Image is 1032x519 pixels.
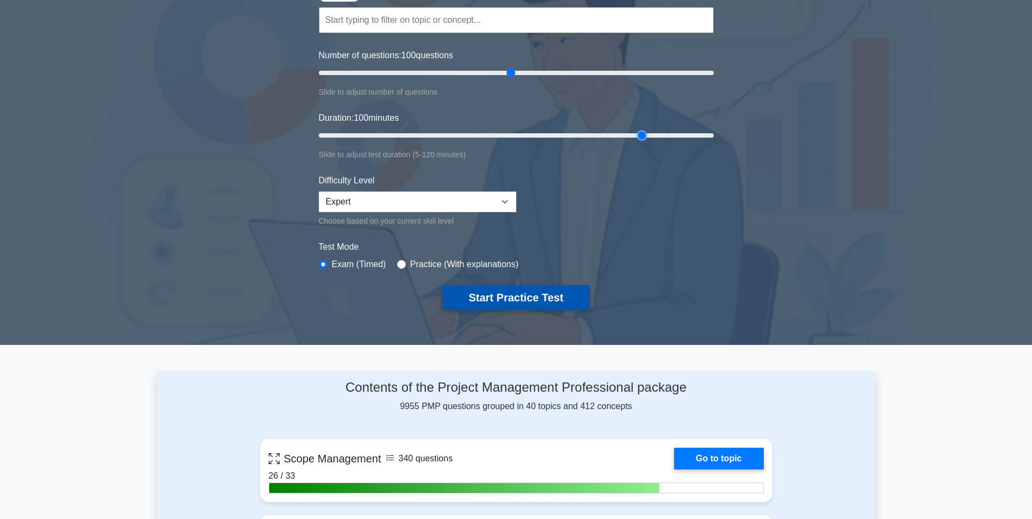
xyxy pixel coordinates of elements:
[319,214,516,227] div: Choose based on your current skill level
[401,51,416,60] span: 100
[260,380,773,396] h4: Contents of the Project Management Professional package
[260,380,773,413] div: 9955 PMP questions grouped in 40 topics and 412 concepts
[319,7,714,33] input: Start typing to filter on topic or concept...
[319,112,399,125] label: Duration: minutes
[319,240,714,254] label: Test Mode
[674,448,763,469] a: Go to topic
[332,258,386,271] label: Exam (Timed)
[442,285,589,310] button: Start Practice Test
[319,148,714,161] div: Slide to adjust test duration (5-120 minutes)
[319,174,375,187] label: Difficulty Level
[410,258,518,271] label: Practice (With explanations)
[319,85,714,98] div: Slide to adjust number of questions
[319,49,453,62] label: Number of questions: questions
[354,113,368,122] span: 100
